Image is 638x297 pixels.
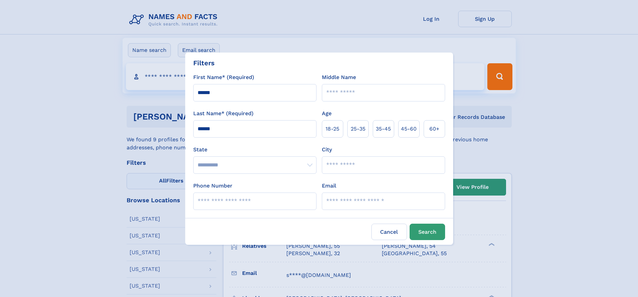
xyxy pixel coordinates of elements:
[193,73,254,81] label: First Name* (Required)
[193,182,232,190] label: Phone Number
[351,125,365,133] span: 25‑35
[193,58,215,68] div: Filters
[193,146,316,154] label: State
[322,109,332,118] label: Age
[429,125,439,133] span: 60+
[326,125,339,133] span: 18‑25
[376,125,391,133] span: 35‑45
[401,125,417,133] span: 45‑60
[322,73,356,81] label: Middle Name
[322,182,336,190] label: Email
[193,109,254,118] label: Last Name* (Required)
[322,146,332,154] label: City
[410,224,445,240] button: Search
[371,224,407,240] label: Cancel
